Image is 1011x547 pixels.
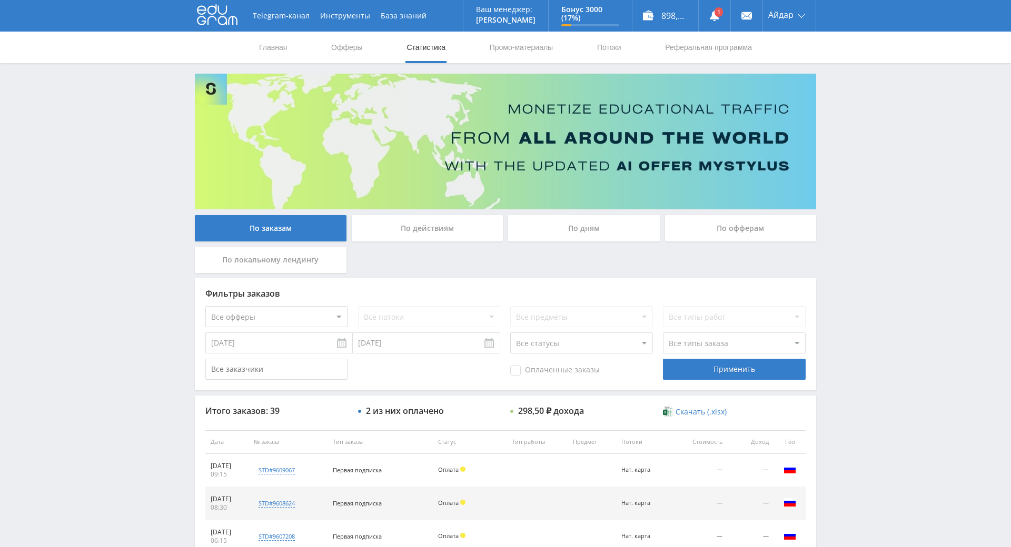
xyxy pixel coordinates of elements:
span: Скачать (.xlsx) [676,408,727,416]
th: Потоки [616,430,671,454]
th: Статус [433,430,507,454]
div: 298,50 ₽ дохода [518,406,584,416]
img: xlsx [663,406,672,417]
td: — [728,487,774,520]
div: Нат. карта [621,467,666,473]
div: [DATE] [211,528,243,536]
input: Все заказчики [205,359,348,380]
img: rus.png [784,496,796,509]
th: Доход [728,430,774,454]
span: Айдар [768,11,794,19]
td: — [671,487,728,520]
div: Применить [663,359,805,380]
th: № заказа [249,430,327,454]
span: Оплата [438,532,459,540]
div: Фильтры заказов [205,289,806,298]
div: Нат. карта [621,533,666,540]
span: Первая подписка [333,466,382,474]
th: Тип работы [507,430,568,454]
div: [DATE] [211,462,243,470]
img: rus.png [784,463,796,475]
th: Гео [774,430,806,454]
div: Нат. карта [621,500,666,507]
img: Banner [195,74,816,209]
img: rus.png [784,529,796,542]
a: Статистика [405,32,447,63]
th: Дата [205,430,249,454]
div: 09:15 [211,470,243,479]
div: По дням [508,215,660,241]
div: 08:30 [211,503,243,512]
th: Стоимость [671,430,728,454]
span: Холд [460,467,465,472]
td: — [728,454,774,487]
div: 2 из них оплачено [366,406,444,416]
td: — [671,454,728,487]
span: Оплата [438,465,459,473]
div: 06:15 [211,536,243,545]
span: Первая подписка [333,532,382,540]
div: std#9608624 [259,499,295,508]
span: Оплата [438,499,459,507]
div: std#9609067 [259,466,295,474]
div: Итого заказов: 39 [205,406,348,416]
a: Реферальная программа [664,32,753,63]
div: По заказам [195,215,346,241]
a: Промо-материалы [489,32,554,63]
span: Холд [460,500,465,505]
div: std#9607208 [259,532,295,541]
a: Главная [258,32,288,63]
th: Предмет [568,430,616,454]
p: Ваш менеджер: [476,5,536,14]
p: [PERSON_NAME] [476,16,536,24]
span: Оплаченные заказы [510,365,600,376]
a: Офферы [330,32,364,63]
p: Бонус 3000 (17%) [561,5,619,22]
span: Холд [460,533,465,538]
a: Потоки [596,32,622,63]
div: По действиям [352,215,503,241]
a: Скачать (.xlsx) [663,407,726,417]
div: По офферам [665,215,817,241]
div: По локальному лендингу [195,247,346,273]
div: [DATE] [211,495,243,503]
span: Первая подписка [333,499,382,507]
th: Тип заказа [328,430,433,454]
